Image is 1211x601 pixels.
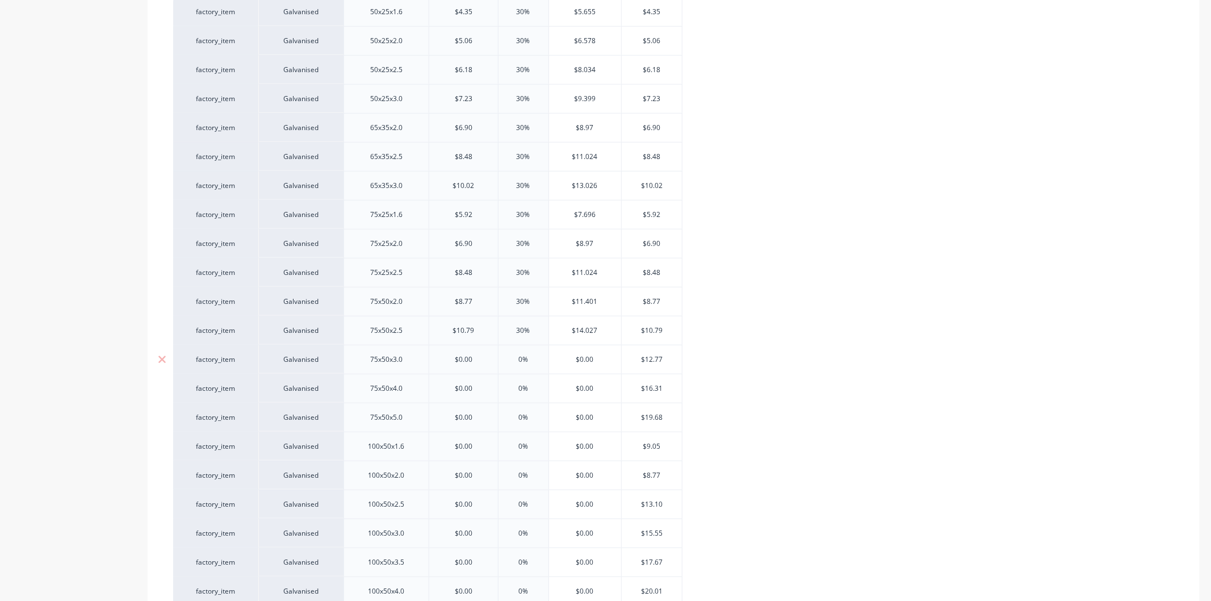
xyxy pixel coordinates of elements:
div: $14.027 [549,316,621,345]
div: factory_item [185,239,247,249]
div: 75x50x5.0 [358,410,415,425]
div: factory_itemGalvanised50x25x2.0$5.0630%$6.578$5.06 [173,26,682,55]
div: $0.00 [549,432,621,461]
div: 30% [495,201,552,229]
div: Galvanised [258,287,343,316]
div: factory_item [185,268,247,278]
div: $10.02 [429,172,498,200]
div: $7.696 [549,201,621,229]
div: 30% [495,56,552,84]
div: 0% [495,403,552,432]
div: factory_itemGalvanised65x35x2.5$8.4830%$11.024$8.48 [173,142,682,171]
div: $10.02 [622,172,682,200]
div: $6.90 [622,114,682,142]
div: $11.024 [549,143,621,171]
div: Galvanised [258,403,343,432]
div: 100x50x4.0 [358,584,415,599]
div: factory_itemGalvanised100x50x2.5$0.000%$0.00$13.10 [173,490,682,519]
div: 50x25x2.0 [358,34,415,48]
div: factory_item [185,557,247,567]
div: factory_item [185,412,247,423]
div: 50x25x3.0 [358,91,415,106]
div: 0% [495,345,552,374]
div: 75x25x2.5 [358,265,415,280]
div: $8.48 [429,143,498,171]
div: 30% [495,316,552,345]
div: factory_item [185,210,247,220]
div: factory_itemGalvanised50x25x2.5$6.1830%$8.034$6.18 [173,55,682,84]
div: 65x35x3.0 [358,178,415,193]
div: 100x50x3.0 [358,526,415,541]
div: factory_item [185,152,247,162]
div: factory_item [185,325,247,336]
div: factory_item [185,586,247,596]
div: 75x50x4.0 [358,381,415,396]
div: 0% [495,461,552,490]
div: factory_itemGalvanised75x25x1.6$5.9230%$7.696$5.92 [173,200,682,229]
div: $5.92 [429,201,498,229]
div: Galvanised [258,519,343,548]
div: $0.00 [549,519,621,548]
div: 50x25x2.5 [358,62,415,77]
div: factory_itemGalvanised100x50x1.6$0.000%$0.00$9.05 [173,432,682,461]
div: $6.90 [622,229,682,258]
div: factory_itemGalvanised75x50x5.0$0.000%$0.00$19.68 [173,403,682,432]
div: $0.00 [549,461,621,490]
div: $6.578 [549,27,621,55]
div: $0.00 [429,490,498,519]
div: 65x35x2.5 [358,149,415,164]
div: $0.00 [549,403,621,432]
div: $8.77 [429,287,498,316]
div: 30% [495,287,552,316]
div: factory_item [185,354,247,365]
div: Galvanised [258,345,343,374]
div: $19.68 [622,403,682,432]
div: $0.00 [429,432,498,461]
div: 75x50x2.0 [358,294,415,309]
div: Galvanised [258,316,343,345]
div: $0.00 [549,345,621,374]
div: $13.10 [622,490,682,519]
div: $9.05 [622,432,682,461]
div: $9.399 [549,85,621,113]
div: factory_item [185,94,247,104]
div: 75x25x1.6 [358,207,415,222]
div: factory_item [185,470,247,481]
div: factory_itemGalvanised50x25x3.0$7.2330%$9.399$7.23 [173,84,682,113]
div: Galvanised [258,55,343,84]
div: $15.55 [622,519,682,548]
div: factory_itemGalvanised100x50x2.0$0.000%$0.00$8.77 [173,461,682,490]
div: factory_item [185,499,247,510]
div: $6.90 [429,229,498,258]
div: 30% [495,27,552,55]
div: $0.00 [429,403,498,432]
div: 0% [495,432,552,461]
div: Galvanised [258,548,343,577]
div: $0.00 [549,374,621,403]
div: 100x50x2.5 [358,497,415,512]
div: $5.92 [622,201,682,229]
div: 30% [495,258,552,287]
div: $8.97 [549,114,621,142]
div: $6.18 [429,56,498,84]
div: factory_itemGalvanised65x35x3.0$10.0230%$13.026$10.02 [173,171,682,200]
div: factory_item [185,297,247,307]
div: $6.90 [429,114,498,142]
div: factory_itemGalvanised75x25x2.0$6.9030%$8.97$6.90 [173,229,682,258]
div: factory_itemGalvanised65x35x2.0$6.9030%$8.97$6.90 [173,113,682,142]
div: 100x50x2.0 [358,468,415,483]
div: 0% [495,548,552,577]
div: $0.00 [549,548,621,577]
div: factory_itemGalvanised100x50x3.0$0.000%$0.00$15.55 [173,519,682,548]
div: Galvanised [258,171,343,200]
div: $0.00 [549,490,621,519]
div: $8.77 [622,287,682,316]
div: factory_item [185,181,247,191]
div: factory_itemGalvanised75x50x3.00%$0.00$12.77 [173,345,682,374]
div: 30% [495,85,552,113]
div: 75x25x2.0 [358,236,415,251]
div: Galvanised [258,374,343,403]
div: 0% [495,374,552,403]
div: 75x50x3.0 [358,352,415,367]
div: Galvanised [258,142,343,171]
